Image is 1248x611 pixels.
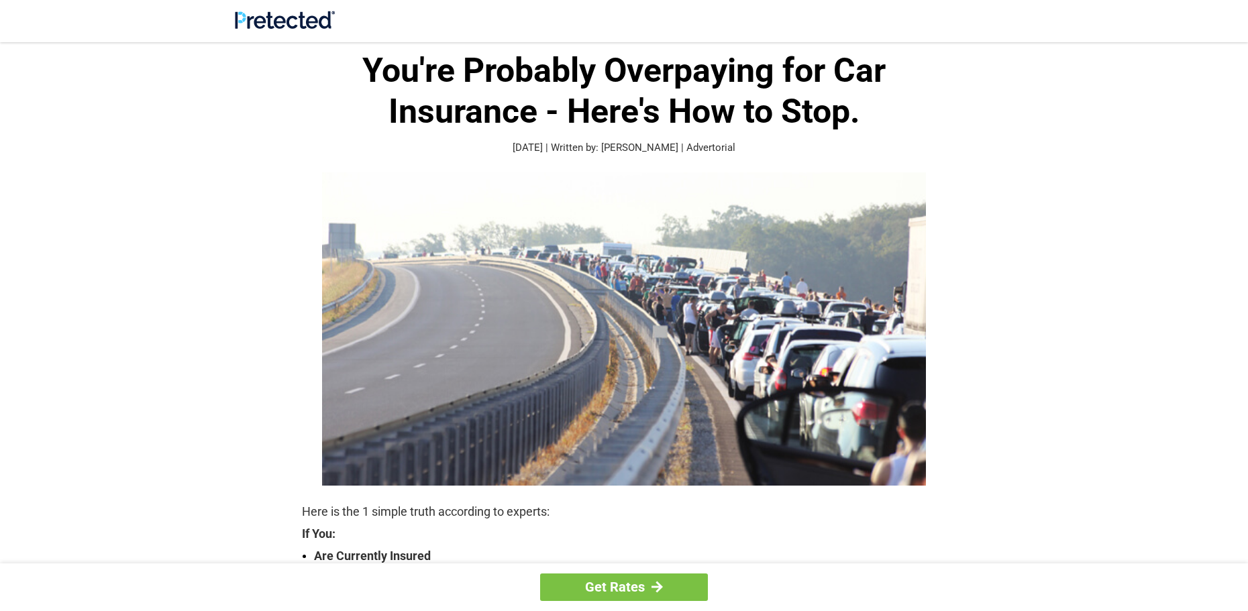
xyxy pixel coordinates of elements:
p: Here is the 1 simple truth according to experts: [302,502,946,521]
strong: If You: [302,528,946,540]
a: Site Logo [235,19,335,32]
h1: You're Probably Overpaying for Car Insurance - Here's How to Stop. [302,50,946,132]
img: Site Logo [235,11,335,29]
a: Get Rates [540,573,708,601]
strong: Are Currently Insured [314,547,946,565]
p: [DATE] | Written by: [PERSON_NAME] | Advertorial [302,140,946,156]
